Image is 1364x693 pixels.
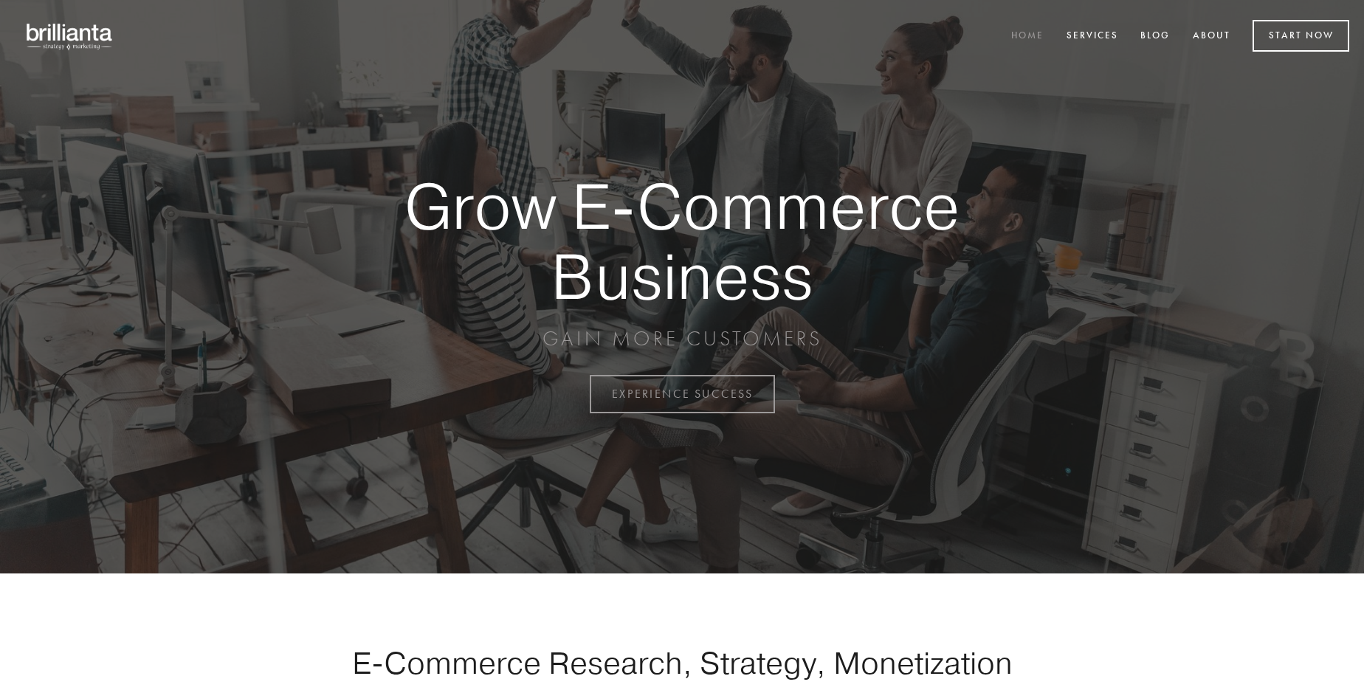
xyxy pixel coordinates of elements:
p: GAIN MORE CUSTOMERS [353,325,1011,352]
a: Start Now [1253,20,1349,52]
a: Services [1057,24,1128,49]
h1: E-Commerce Research, Strategy, Monetization [306,644,1058,681]
img: brillianta - research, strategy, marketing [15,15,125,58]
strong: Grow E-Commerce Business [353,171,1011,311]
a: Home [1002,24,1053,49]
a: Blog [1131,24,1179,49]
a: EXPERIENCE SUCCESS [590,375,775,413]
a: About [1183,24,1240,49]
